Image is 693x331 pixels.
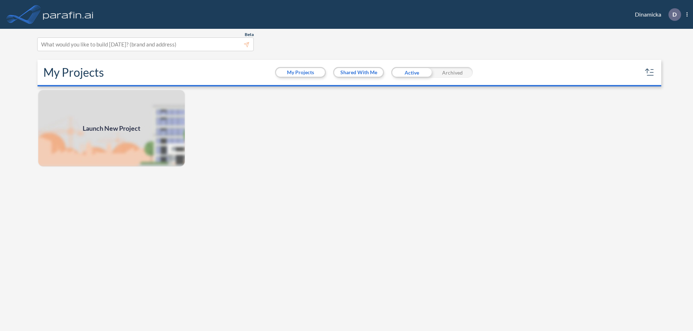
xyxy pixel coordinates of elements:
[83,124,140,133] span: Launch New Project
[38,89,186,167] a: Launch New Project
[672,11,677,18] p: D
[43,66,104,79] h2: My Projects
[624,8,688,21] div: Dinamicka
[334,68,383,77] button: Shared With Me
[391,67,432,78] div: Active
[432,67,473,78] div: Archived
[42,7,95,22] img: logo
[644,67,655,78] button: sort
[276,68,325,77] button: My Projects
[38,89,186,167] img: add
[245,32,254,37] span: Beta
